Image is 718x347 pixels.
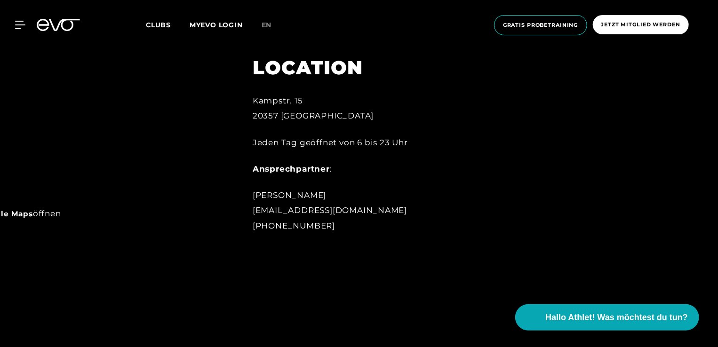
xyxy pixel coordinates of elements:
[253,164,330,173] strong: Ansprechpartner
[262,21,272,29] span: en
[491,15,590,35] a: Gratis Probetraining
[253,56,460,79] h2: LOCATION
[253,93,460,124] div: Kampstr. 15 20357 [GEOGRAPHIC_DATA]
[146,21,171,29] span: Clubs
[253,188,460,233] div: [PERSON_NAME] [EMAIL_ADDRESS][DOMAIN_NAME] [PHONE_NUMBER]
[253,135,460,150] div: Jeden Tag geöffnet von 6 bis 23 Uhr
[601,21,680,29] span: Jetzt Mitglied werden
[590,15,692,35] a: Jetzt Mitglied werden
[146,20,190,29] a: Clubs
[253,161,460,176] div: :
[545,311,688,324] span: Hallo Athlet! Was möchtest du tun?
[515,304,699,331] button: Hallo Athlet! Was möchtest du tun?
[503,21,578,29] span: Gratis Probetraining
[262,20,283,31] a: en
[190,21,243,29] a: MYEVO LOGIN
